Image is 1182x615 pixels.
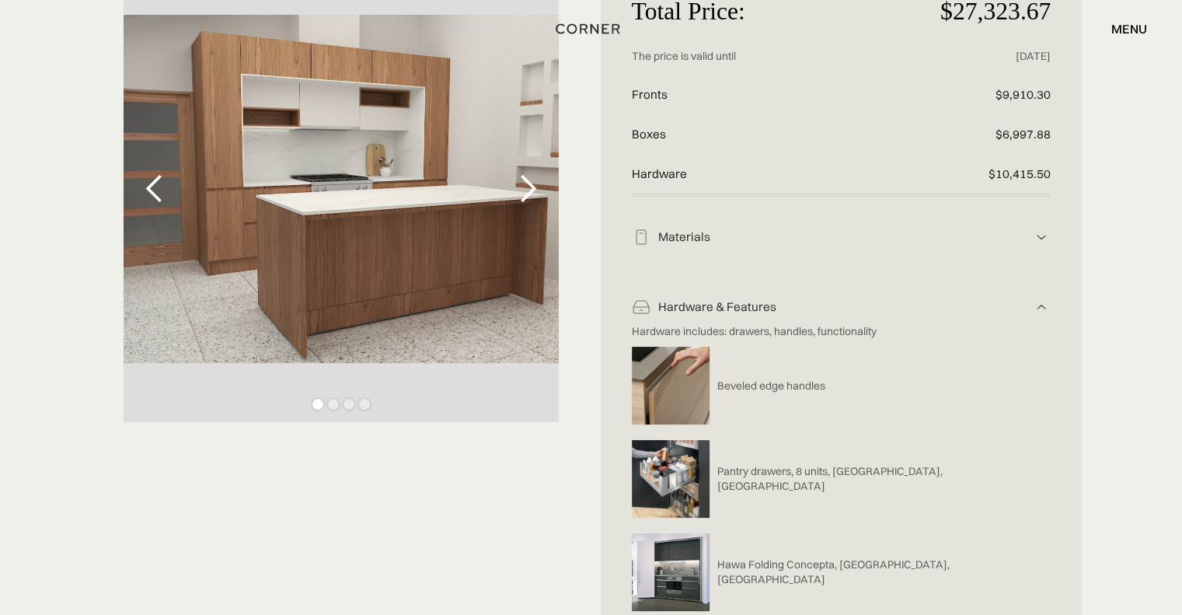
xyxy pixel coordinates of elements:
p: Hardware includes: drawers, handles, functionality [632,324,1028,339]
p: Hawa Folding Concepta, [GEOGRAPHIC_DATA], [GEOGRAPHIC_DATA] [717,557,1028,587]
p: Hardware [632,155,912,194]
p: $6,997.88 [911,115,1051,155]
div: menu [1096,16,1147,42]
p: $10,415.50 [911,155,1051,194]
a: home [545,19,637,39]
div: Show slide 4 of 4 [359,399,370,410]
div: menu [1111,23,1147,35]
p: Fronts [632,75,912,115]
div: Hardware & Features [650,299,1033,316]
a: Hawa Folding Concepta, [GEOGRAPHIC_DATA], [GEOGRAPHIC_DATA] [710,557,1028,587]
a: Beveled edge handles [710,379,825,393]
div: Materials [650,229,1033,246]
a: Pantry drawers, 8 units, [GEOGRAPHIC_DATA], [GEOGRAPHIC_DATA] [710,464,1028,494]
div: Show slide 1 of 4 [312,399,323,410]
p: Beveled edge handles [717,379,825,393]
p: Boxes [632,115,912,155]
div: Show slide 2 of 4 [328,399,339,410]
p: $9,910.30 [911,75,1051,115]
p: Pantry drawers, 8 units, [GEOGRAPHIC_DATA], [GEOGRAPHIC_DATA] [717,464,1028,494]
div: Show slide 3 of 4 [343,399,354,410]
